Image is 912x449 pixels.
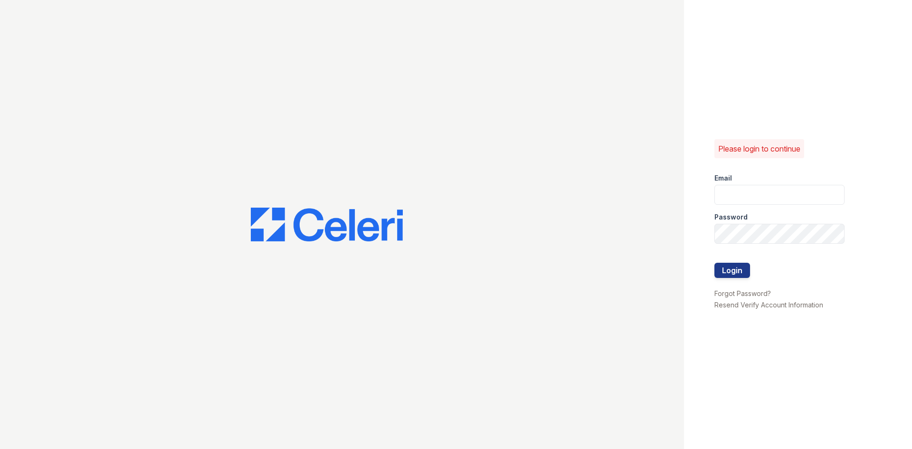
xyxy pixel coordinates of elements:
button: Login [714,263,750,278]
a: Forgot Password? [714,289,771,297]
label: Password [714,212,748,222]
p: Please login to continue [718,143,800,154]
label: Email [714,173,732,183]
img: CE_Logo_Blue-a8612792a0a2168367f1c8372b55b34899dd931a85d93a1a3d3e32e68fde9ad4.png [251,208,403,242]
a: Resend Verify Account Information [714,301,823,309]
